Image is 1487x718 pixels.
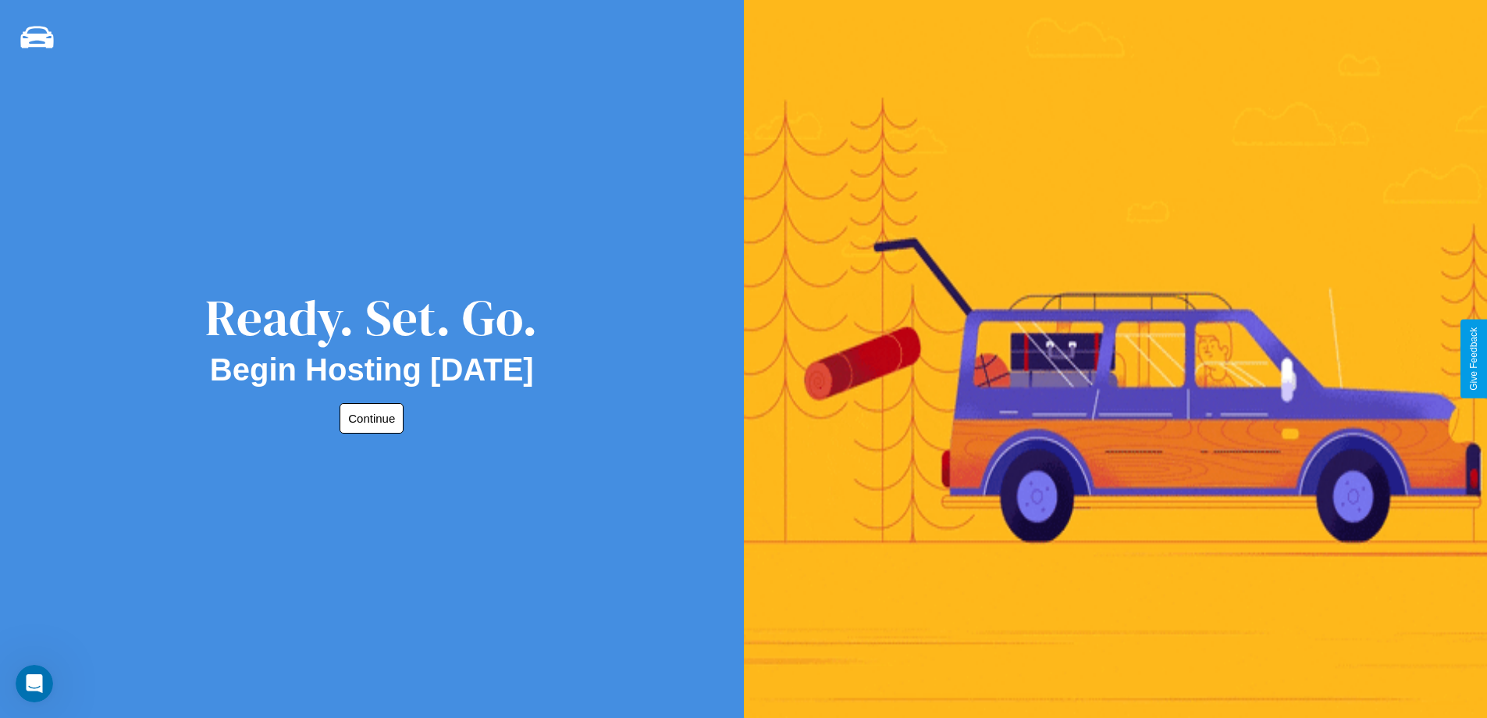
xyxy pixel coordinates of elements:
div: Ready. Set. Go. [205,283,538,352]
div: Give Feedback [1468,327,1479,391]
iframe: Intercom live chat [16,665,53,702]
button: Continue [340,403,404,434]
h2: Begin Hosting [DATE] [210,352,534,388]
